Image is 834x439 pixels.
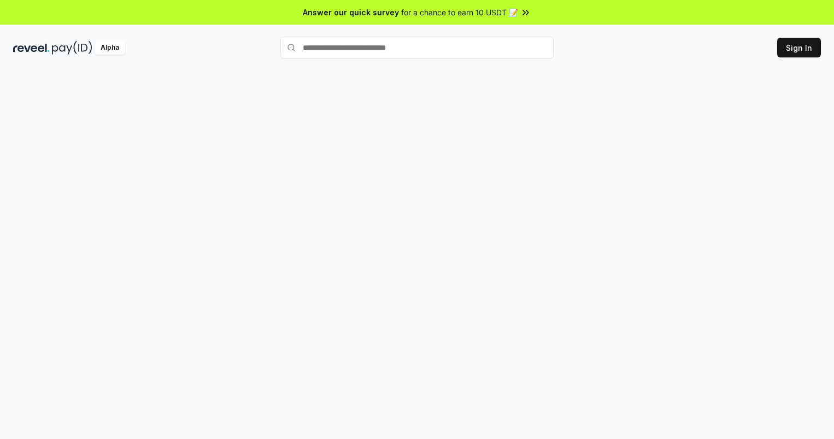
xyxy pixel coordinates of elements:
button: Sign In [777,38,821,57]
span: for a chance to earn 10 USDT 📝 [401,7,518,18]
img: pay_id [52,41,92,55]
span: Answer our quick survey [303,7,399,18]
div: Alpha [95,41,125,55]
img: reveel_dark [13,41,50,55]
